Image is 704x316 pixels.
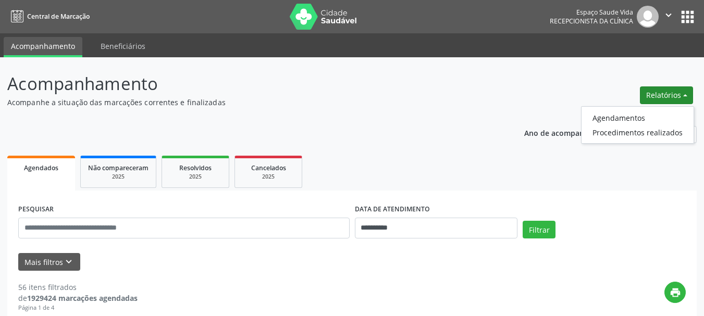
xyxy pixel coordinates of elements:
button:  [659,6,678,28]
button: print [664,282,686,303]
div: Página 1 de 4 [18,304,138,312]
a: Acompanhamento [4,37,82,57]
div: 2025 [169,173,221,181]
span: Recepcionista da clínica [550,17,633,26]
span: Central de Marcação [27,12,90,21]
span: Resolvidos [179,163,212,172]
div: 56 itens filtrados [18,282,138,293]
div: Espaço Saude Vida [550,8,633,17]
div: de [18,293,138,304]
p: Acompanhamento [7,71,490,97]
strong: 1929424 marcações agendadas [27,293,138,303]
ul: Relatórios [581,106,694,144]
a: Procedimentos realizados [582,125,694,140]
button: Mais filtroskeyboard_arrow_down [18,253,80,271]
i: print [670,287,681,298]
i:  [663,9,674,21]
button: Relatórios [640,86,693,104]
button: apps [678,8,697,26]
div: 2025 [88,173,149,181]
i: keyboard_arrow_down [63,256,75,268]
button: Filtrar [523,221,555,238]
p: Acompanhe a situação das marcações correntes e finalizadas [7,97,490,108]
a: Central de Marcação [7,8,90,25]
div: 2025 [242,173,294,181]
p: Ano de acompanhamento [524,126,616,139]
label: PESQUISAR [18,201,54,218]
a: Beneficiários [93,37,153,55]
label: DATA DE ATENDIMENTO [355,201,430,218]
img: img [637,6,659,28]
span: Não compareceram [88,163,149,172]
span: Agendados [24,163,58,172]
a: Agendamentos [582,110,694,125]
span: Cancelados [251,163,286,172]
